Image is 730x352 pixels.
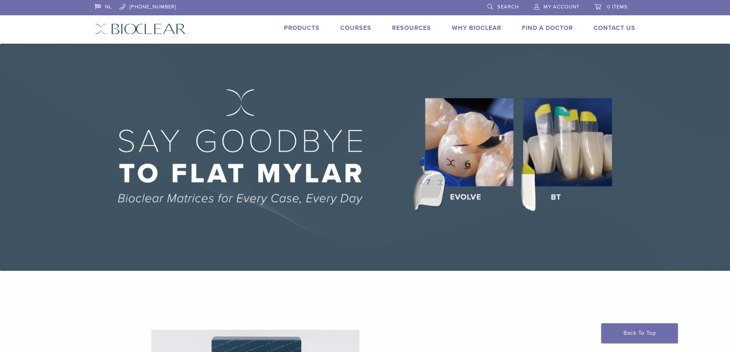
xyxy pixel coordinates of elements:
[95,23,186,34] img: Bioclear
[543,4,579,10] span: My Account
[607,4,628,10] span: 0 items
[594,24,635,32] a: Contact Us
[392,24,431,32] a: Resources
[284,24,320,32] a: Products
[522,24,573,32] a: Find A Doctor
[497,4,519,10] span: Search
[452,24,501,32] a: Why Bioclear
[601,323,678,343] a: Back To Top
[340,24,371,32] a: Courses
